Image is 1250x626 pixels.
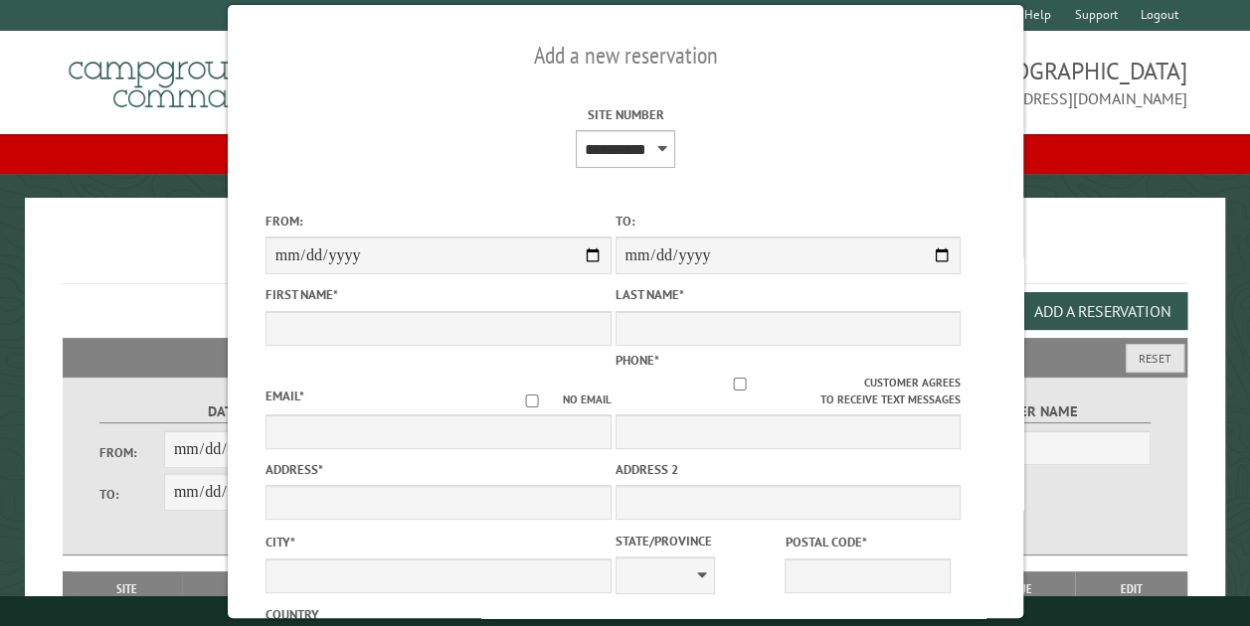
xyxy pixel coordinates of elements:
[615,532,781,550] label: State/Province
[265,460,611,479] label: Address
[63,338,1187,376] h2: Filters
[615,378,863,391] input: Customer agrees to receive text messages
[265,212,611,231] label: From:
[63,230,1187,284] h1: Reservations
[615,212,961,231] label: To:
[615,352,658,369] label: Phone
[615,375,961,408] label: Customer agrees to receive text messages
[265,388,303,404] label: Email
[265,533,611,551] label: City
[182,571,325,607] th: Dates
[501,391,611,408] label: No email
[1017,292,1187,330] button: Add a Reservation
[265,37,985,75] h2: Add a new reservation
[63,39,311,116] img: Campground Commander
[615,285,961,304] label: Last Name
[99,485,164,504] label: To:
[1075,571,1188,607] th: Edit
[501,394,562,407] input: No email
[99,443,164,462] label: From:
[615,460,961,479] label: Address 2
[265,285,611,304] label: First Name
[1126,344,1184,373] button: Reset
[785,533,951,551] label: Postal Code
[452,105,799,124] label: Site Number
[99,400,357,423] label: Dates
[265,605,611,624] label: Country
[73,571,182,607] th: Site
